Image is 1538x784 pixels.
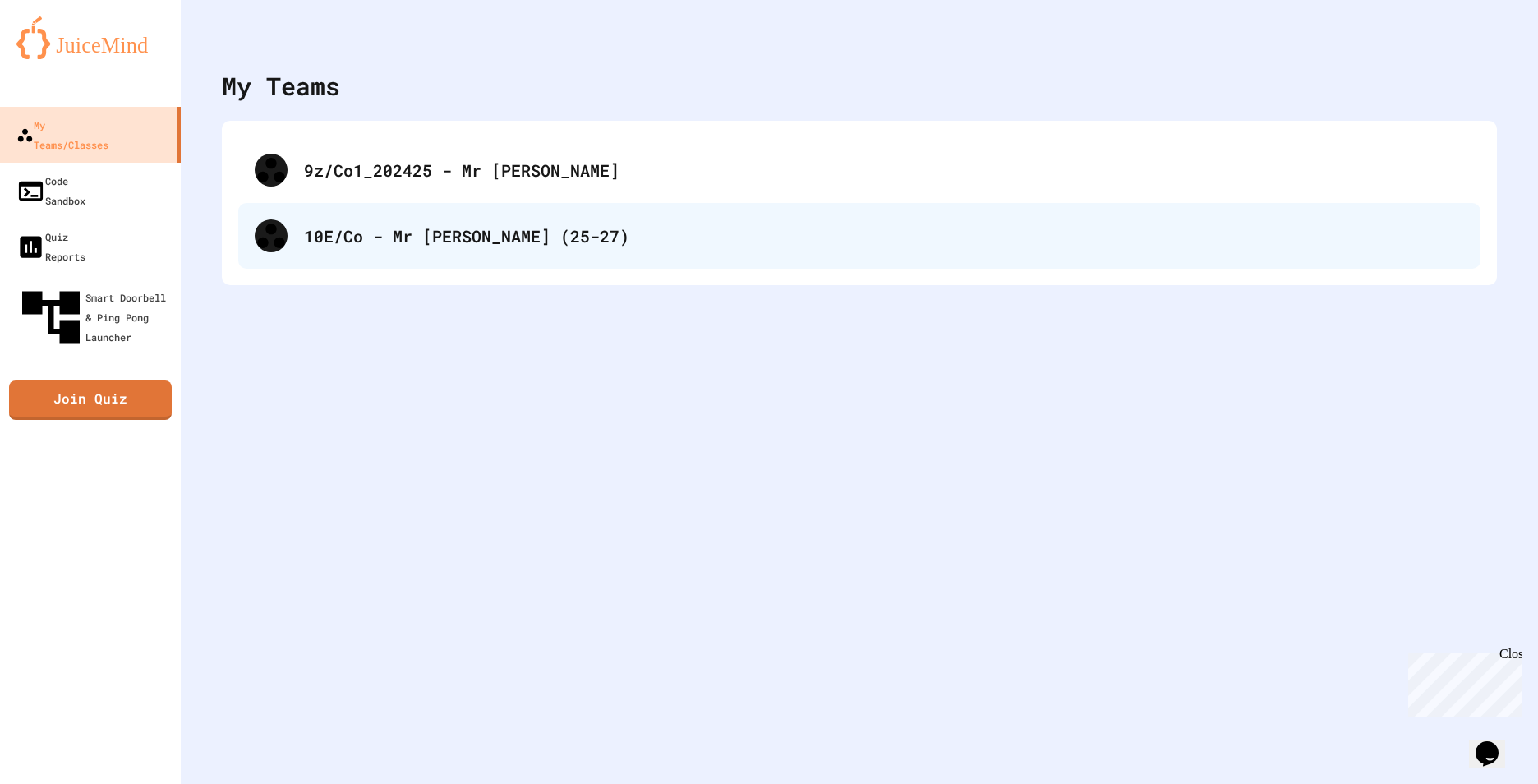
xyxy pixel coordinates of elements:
[16,171,85,210] div: Code Sandbox
[238,137,1480,203] div: 9z/Co1_202425 - Mr [PERSON_NAME]
[16,283,174,352] div: Smart Doorbell & Ping Pong Launcher
[16,115,108,154] div: My Teams/Classes
[222,67,340,104] div: My Teams
[304,224,1464,248] div: 10E/Co - Mr [PERSON_NAME] (25-27)
[16,227,85,266] div: Quiz Reports
[1469,718,1522,768] iframe: chat widget
[304,158,1464,182] div: 9z/Co1_202425 - Mr [PERSON_NAME]
[1402,647,1522,717] iframe: chat widget
[238,203,1480,269] div: 10E/Co - Mr [PERSON_NAME] (25-27)
[16,16,164,59] img: logo-orange.svg
[9,380,172,420] a: Join Quiz
[7,7,113,104] div: Chat with us now!Close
